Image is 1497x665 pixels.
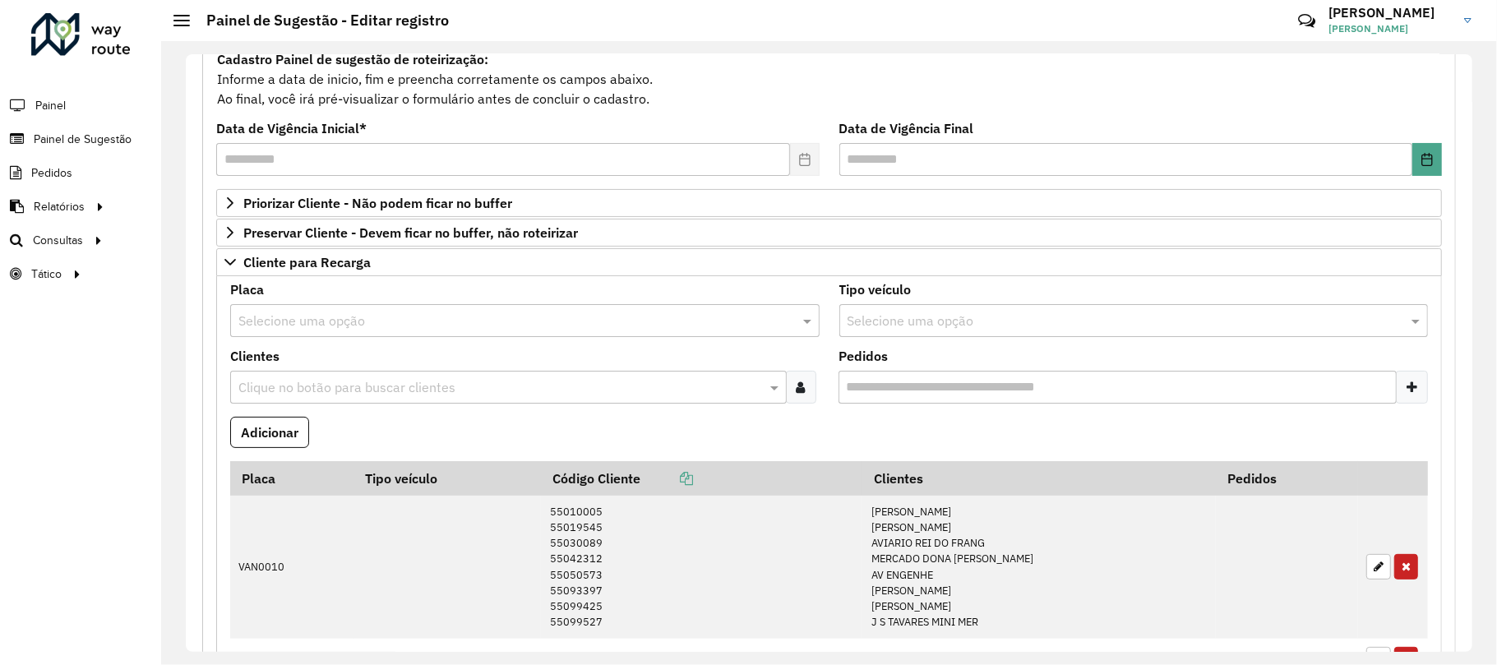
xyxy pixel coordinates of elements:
[243,196,512,210] span: Priorizar Cliente - Não podem ficar no buffer
[31,266,62,283] span: Tático
[190,12,449,30] h2: Painel de Sugestão - Editar registro
[541,461,862,496] th: Código Cliente
[1289,3,1324,39] a: Contato Rápido
[216,219,1442,247] a: Preservar Cliente - Devem ficar no buffer, não roteirizar
[216,118,367,138] label: Data de Vigência Inicial
[216,189,1442,217] a: Priorizar Cliente - Não podem ficar no buffer
[33,232,83,249] span: Consultas
[354,461,542,496] th: Tipo veículo
[34,198,85,215] span: Relatórios
[1328,5,1452,21] h3: [PERSON_NAME]
[230,461,354,496] th: Placa
[1328,21,1452,36] span: [PERSON_NAME]
[243,256,371,269] span: Cliente para Recarga
[862,461,1216,496] th: Clientes
[34,131,132,148] span: Painel de Sugestão
[230,279,264,299] label: Placa
[230,417,309,448] button: Adicionar
[839,279,912,299] label: Tipo veículo
[243,226,578,239] span: Preservar Cliente - Devem ficar no buffer, não roteirizar
[216,48,1442,109] div: Informe a data de inicio, fim e preencha corretamente os campos abaixo. Ao final, você irá pré-vi...
[541,496,862,639] td: 55010005 55019545 55030089 55042312 55050573 55093397 55099425 55099527
[839,346,889,366] label: Pedidos
[217,51,488,67] strong: Cadastro Painel de sugestão de roteirização:
[35,97,66,114] span: Painel
[1216,461,1357,496] th: Pedidos
[31,164,72,182] span: Pedidos
[1412,143,1442,176] button: Choose Date
[230,496,354,639] td: VAN0010
[640,470,693,487] a: Copiar
[216,248,1442,276] a: Cliente para Recarga
[862,496,1216,639] td: [PERSON_NAME] [PERSON_NAME] AVIARIO REI DO FRANG MERCADO DONA [PERSON_NAME] AV ENGENHE [PERSON_NA...
[839,118,974,138] label: Data de Vigência Final
[230,346,280,366] label: Clientes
